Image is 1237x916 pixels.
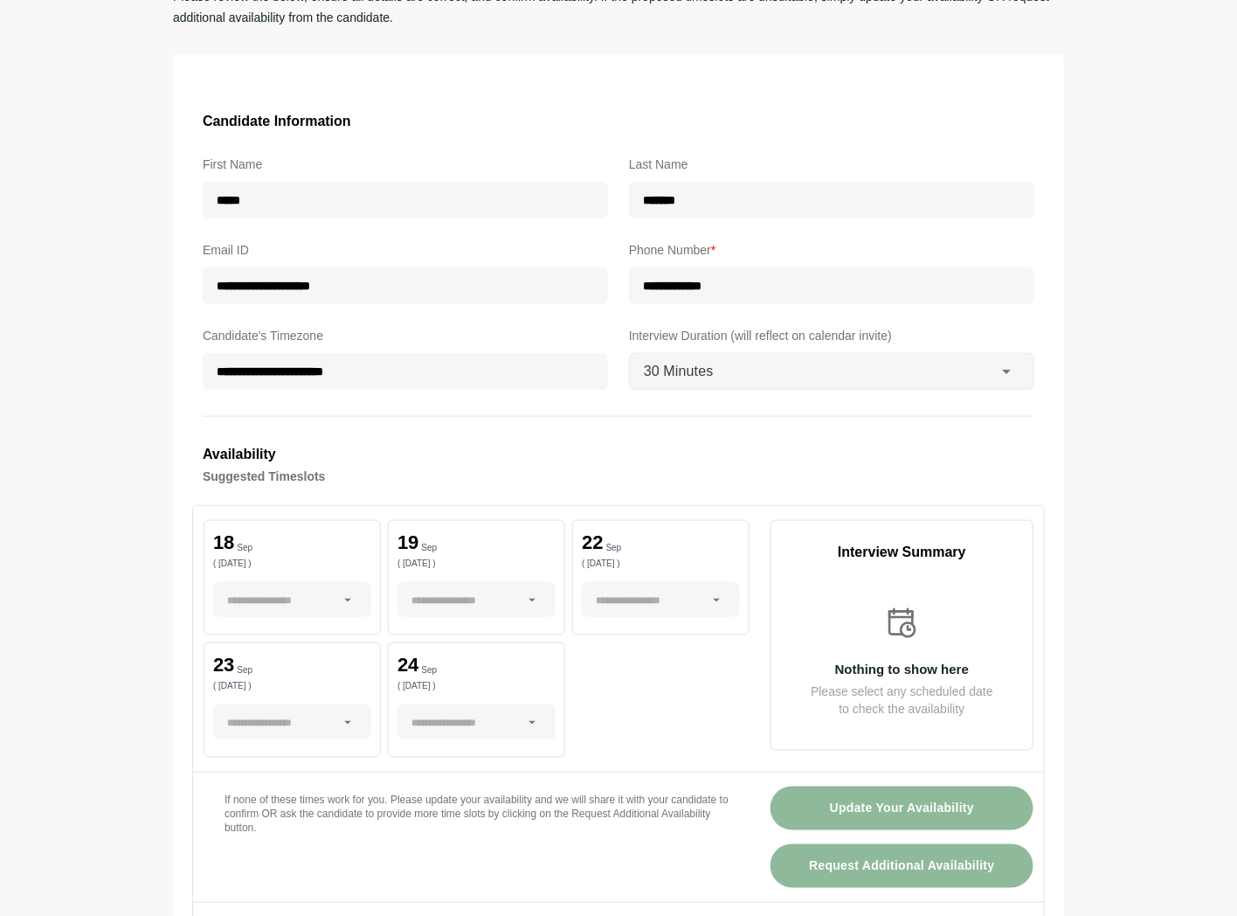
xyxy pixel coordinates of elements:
[213,656,234,675] p: 23
[582,559,740,568] p: ( [DATE] )
[771,787,1033,830] button: Update Your Availability
[225,794,729,836] p: If none of these times work for you. Please update your availability and we will share it with yo...
[397,682,556,690] p: ( [DATE] )
[771,683,1033,718] p: Please select any scheduled date to check the availability
[629,325,1034,346] label: Interview Duration (will reflect on calendar invite)
[397,656,418,675] p: 24
[422,666,438,675] p: Sep
[629,239,1034,260] label: Phone Number
[606,544,622,552] p: Sep
[213,533,234,552] p: 18
[213,682,371,690] p: ( [DATE] )
[644,360,714,383] span: 30 Minutes
[203,110,1034,133] h3: Candidate Information
[203,466,1034,487] h4: Suggested Timeslots
[771,663,1033,676] p: Nothing to show here
[629,154,1034,175] label: Last Name
[884,605,921,642] img: calender
[397,559,556,568] p: ( [DATE] )
[213,559,371,568] p: ( [DATE] )
[771,844,1033,888] button: Request Additional Availability
[203,239,608,260] label: Email ID
[203,154,608,175] label: First Name
[237,544,252,552] p: Sep
[203,325,608,346] label: Candidate's Timezone
[397,533,418,552] p: 19
[203,443,1034,466] h3: Availability
[582,533,603,552] p: 22
[771,542,1033,563] p: Interview Summary
[422,544,438,552] p: Sep
[237,666,252,675] p: Sep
